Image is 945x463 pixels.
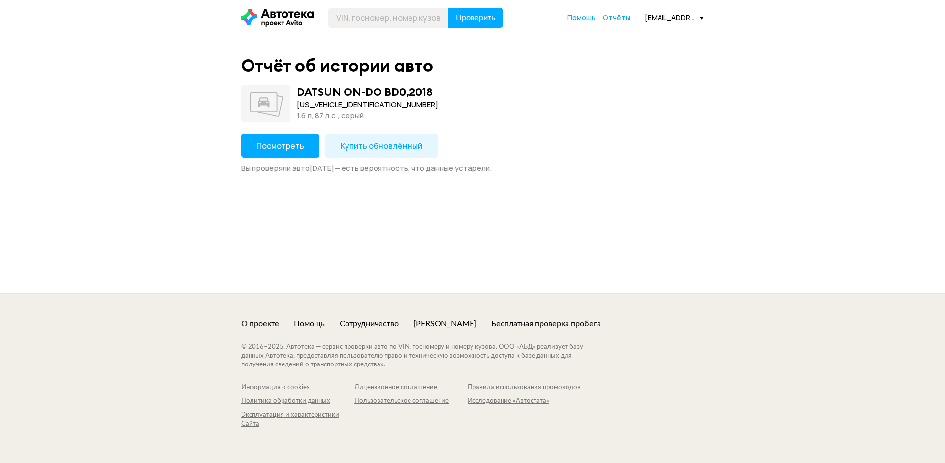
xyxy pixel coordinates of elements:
button: Проверить [448,8,503,28]
button: Посмотреть [241,134,319,158]
a: Отчёты [603,13,630,23]
a: Помощь [294,318,325,329]
a: Лицензионное соглашение [354,383,468,392]
a: Исследование «Автостата» [468,397,581,406]
div: 1.6 л, 87 л.c., серый [297,110,438,121]
div: Отчёт об истории авто [241,55,433,76]
div: [EMAIL_ADDRESS][DOMAIN_NAME] [645,13,704,22]
input: VIN, госномер, номер кузова [328,8,448,28]
button: Купить обновлённый [325,134,438,158]
div: DATSUN ON-DO BD0 , 2018 [297,85,433,98]
a: Бесплатная проверка пробега [491,318,601,329]
div: © 2016– 2025 . Автотека — сервис проверки авто по VIN, госномеру и номеру кузова. ООО «АБД» реали... [241,343,603,369]
a: Политика обработки данных [241,397,354,406]
a: О проекте [241,318,279,329]
a: Помощь [567,13,596,23]
a: Информация о cookies [241,383,354,392]
span: Помощь [567,13,596,22]
span: Проверить [456,14,495,22]
a: Эксплуатация и характеристики Сайта [241,411,354,429]
span: Отчёты [603,13,630,22]
span: Купить обновлённый [341,140,422,151]
a: Пользовательское соглашение [354,397,468,406]
div: Вы проверяли авто [DATE] — есть вероятность, что данные устарели. [241,164,704,173]
div: [US_VEHICLE_IDENTIFICATION_NUMBER] [297,99,438,110]
a: Сотрудничество [340,318,399,329]
span: Посмотреть [256,140,304,151]
a: [PERSON_NAME] [413,318,476,329]
a: Правила использования промокодов [468,383,581,392]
